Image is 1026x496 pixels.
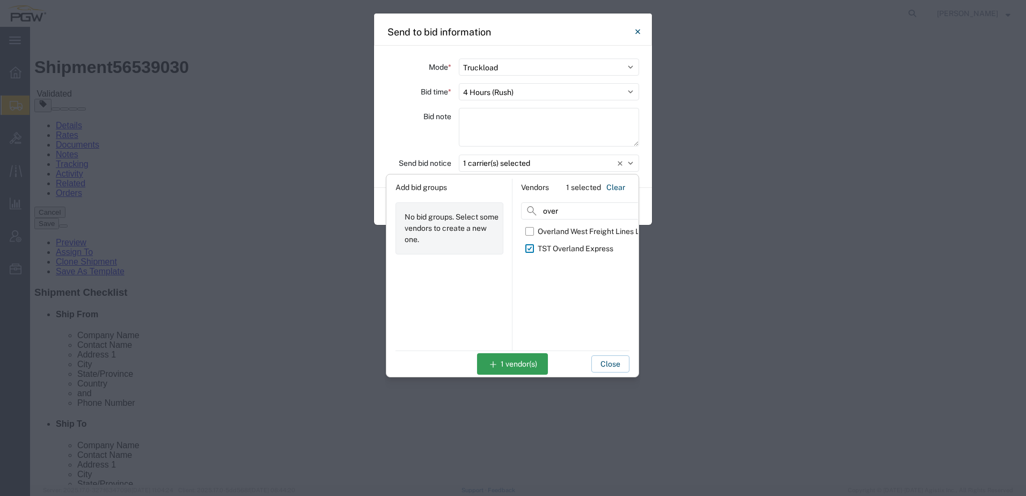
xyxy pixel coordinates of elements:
button: Close [627,21,648,42]
label: Send bid notice [399,155,451,172]
button: Clear [602,179,629,196]
div: Add bid groups [395,179,503,196]
label: Bid time [421,83,451,100]
div: No bid groups. Select some vendors to create a new one. [395,202,503,254]
button: 1 carrier(s) selected [459,155,639,172]
h4: Send to bid information [387,25,491,39]
div: Vendors [521,182,549,193]
input: Search [521,202,649,220]
div: 1 selected [566,182,601,193]
label: Mode [429,59,451,76]
label: Bid note [423,108,451,125]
